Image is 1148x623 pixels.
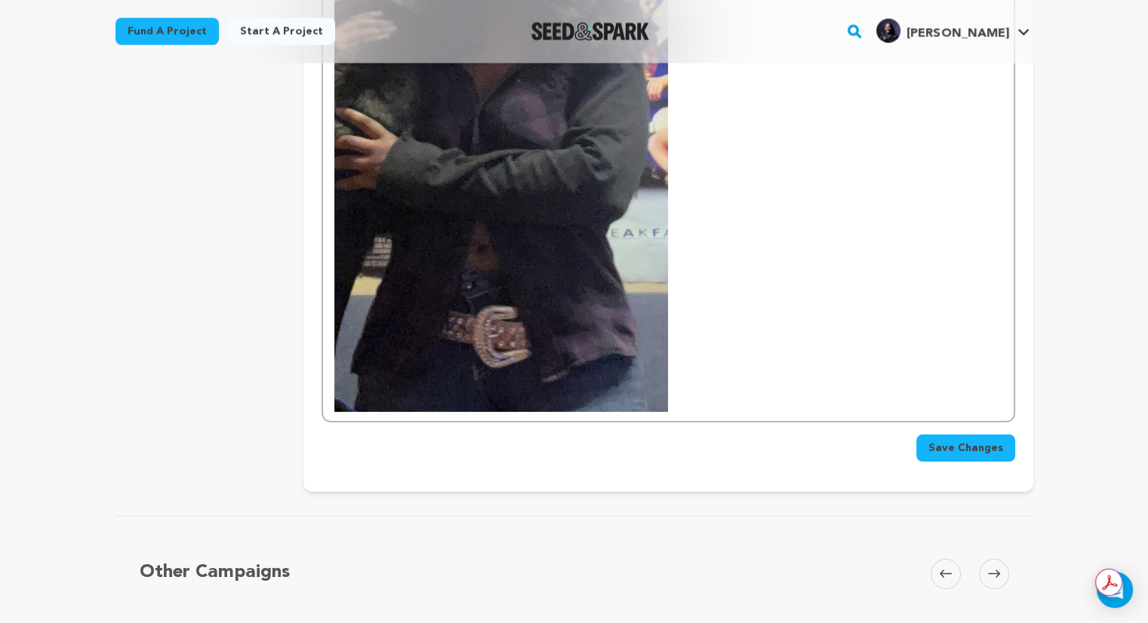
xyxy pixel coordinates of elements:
[876,19,1008,43] div: Amber P.'s Profile
[906,28,1008,40] span: [PERSON_NAME]
[876,19,900,43] img: d3c503deb8ec90f2.jpg
[928,440,1003,456] span: Save Changes
[531,23,650,41] a: Seed&Spark Homepage
[228,18,335,45] a: Start a project
[531,23,650,41] img: Seed&Spark Logo Dark Mode
[115,18,219,45] a: Fund a project
[873,16,1033,48] span: Amber P.'s Profile
[140,559,290,586] h5: Other Campaigns
[916,434,1015,462] button: Save Changes
[873,16,1033,43] a: Amber P.'s Profile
